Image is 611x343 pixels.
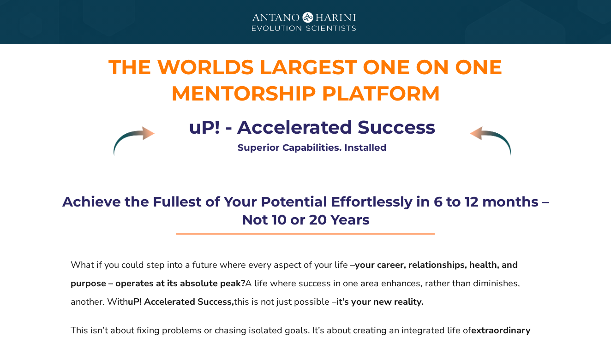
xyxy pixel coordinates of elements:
strong: uP! Accelerated Success, [128,296,234,308]
strong: Superior Capabilities. Installed [238,142,387,153]
span: THE WORLDS LARGEST ONE ON ONE M [108,54,503,106]
img: A&H_Ev png [236,5,375,40]
strong: it’s your new reality. [336,296,424,308]
strong: Achieve the Fullest of Your Potential Effortlessly in 6 to 12 months – Not 10 or 20 Years [62,193,549,228]
img: Layer 9 copy [470,126,511,156]
strong: uP! - Accelerated Success [189,116,435,138]
img: Layer 9 [114,126,155,156]
p: What if you could step into a future where every aspect of your life – A life where success in on... [71,256,540,311]
span: entorship Platform [191,81,440,106]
